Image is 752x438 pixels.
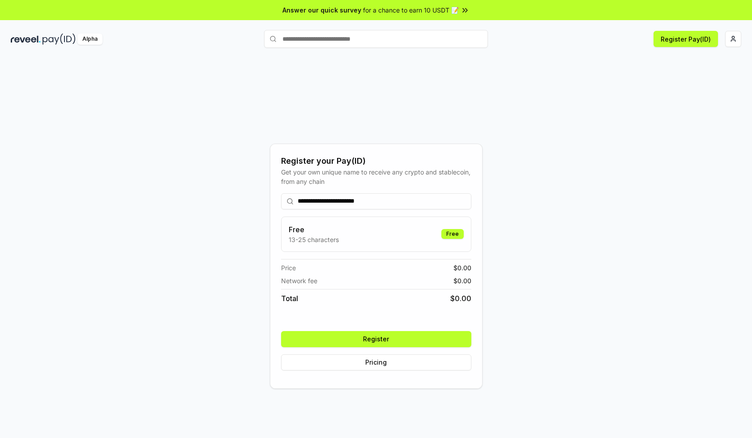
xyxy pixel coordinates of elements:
div: Alpha [77,34,103,45]
span: Network fee [281,276,317,285]
button: Register Pay(ID) [654,31,718,47]
button: Pricing [281,354,471,370]
div: Register your Pay(ID) [281,155,471,167]
span: $ 0.00 [450,293,471,304]
img: reveel_dark [11,34,41,45]
span: for a chance to earn 10 USDT 📝 [363,5,459,15]
p: 13-25 characters [289,235,339,244]
div: Get your own unique name to receive any crypto and stablecoin, from any chain [281,167,471,186]
span: $ 0.00 [453,263,471,272]
h3: Free [289,224,339,235]
button: Register [281,331,471,347]
img: pay_id [43,34,76,45]
span: Answer our quick survey [282,5,361,15]
span: Total [281,293,298,304]
span: Price [281,263,296,272]
div: Free [441,229,464,239]
span: $ 0.00 [453,276,471,285]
